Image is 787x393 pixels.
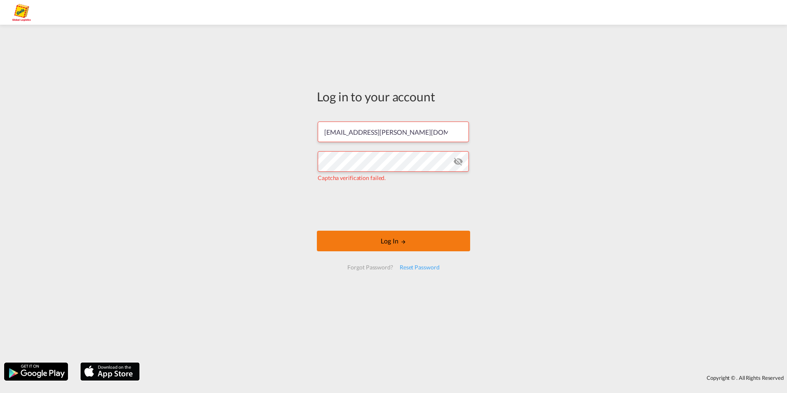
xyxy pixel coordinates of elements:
[3,362,69,381] img: google.png
[317,88,470,105] div: Log in to your account
[331,190,456,222] iframe: reCAPTCHA
[396,260,443,275] div: Reset Password
[318,174,386,181] span: Captcha verification failed.
[317,231,470,251] button: LOGIN
[144,371,787,385] div: Copyright © . All Rights Reserved
[80,362,141,381] img: apple.png
[453,157,463,166] md-icon: icon-eye-off
[318,122,469,142] input: Enter email/phone number
[344,260,396,275] div: Forgot Password?
[12,3,31,22] img: a2a4a140666c11eeab5485e577415959.png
